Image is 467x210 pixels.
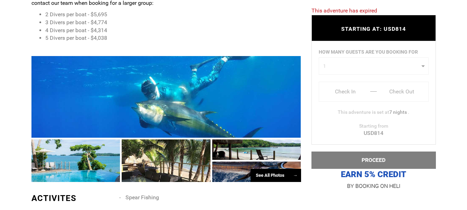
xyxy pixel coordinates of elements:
li: 2 Divers per boat - $5,695 [45,11,301,19]
p: BY BOOKING ON HELI [311,181,436,191]
span: → [293,173,298,178]
div: See All Photos [251,169,301,182]
button: PROCEED [311,152,436,169]
li: 3 Divers per boat - $4,774 [45,19,301,27]
li: 5 Divers per boat - $4,038 [45,34,301,42]
span: This adventure has expired [311,7,377,14]
span: Spear Fishing [125,194,159,201]
div: ACTIVITES [31,192,114,204]
li: 4 Divers per boat - $4,314 [45,27,301,35]
span: STARTING AT: USD814 [341,26,406,32]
